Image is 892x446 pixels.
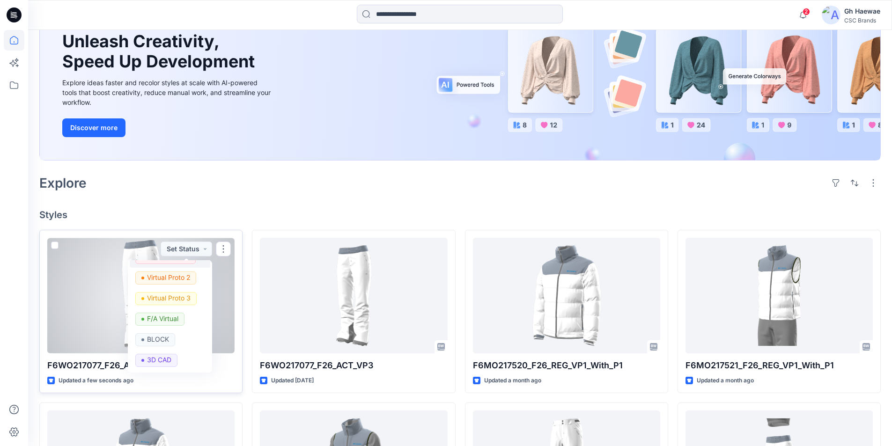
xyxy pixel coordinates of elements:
[62,78,273,107] div: Explore ideas faster and recolor styles at scale with AI-powered tools that boost creativity, red...
[686,238,873,353] a: F6MO217521_F26_REG_VP1_With_P1
[260,238,447,353] a: F6WO217077_F26_ACT_VP3
[473,238,660,353] a: F6MO217520_F26_REG_VP1_With_P1
[686,359,873,372] p: F6MO217521_F26_REG_VP1_With_P1
[62,118,125,137] button: Discover more
[59,376,133,386] p: Updated a few seconds ago
[62,31,259,72] h1: Unleash Creativity, Speed Up Development
[147,271,190,284] p: Virtual Proto 2
[147,354,171,366] p: 3D CAD
[473,359,660,372] p: F6MO217520_F26_REG_VP1_With_P1
[147,313,178,325] p: F/A Virtual
[39,209,881,220] h4: Styles
[697,376,754,386] p: Updated a month ago
[822,6,840,24] img: avatar
[47,359,235,372] p: F6WO217077_F26_ACT_VP5
[260,359,447,372] p: F6WO217077_F26_ACT_VP3
[47,238,235,353] a: F6WO217077_F26_ACT_VP5
[484,376,541,386] p: Updated a month ago
[844,6,880,17] div: Gh Haewae
[844,17,880,24] div: CSC Brands
[803,8,810,15] span: 2
[271,376,314,386] p: Updated [DATE]
[147,292,191,304] p: Virtual Proto 3
[62,118,273,137] a: Discover more
[39,175,87,190] h2: Explore
[147,333,169,345] p: BLOCK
